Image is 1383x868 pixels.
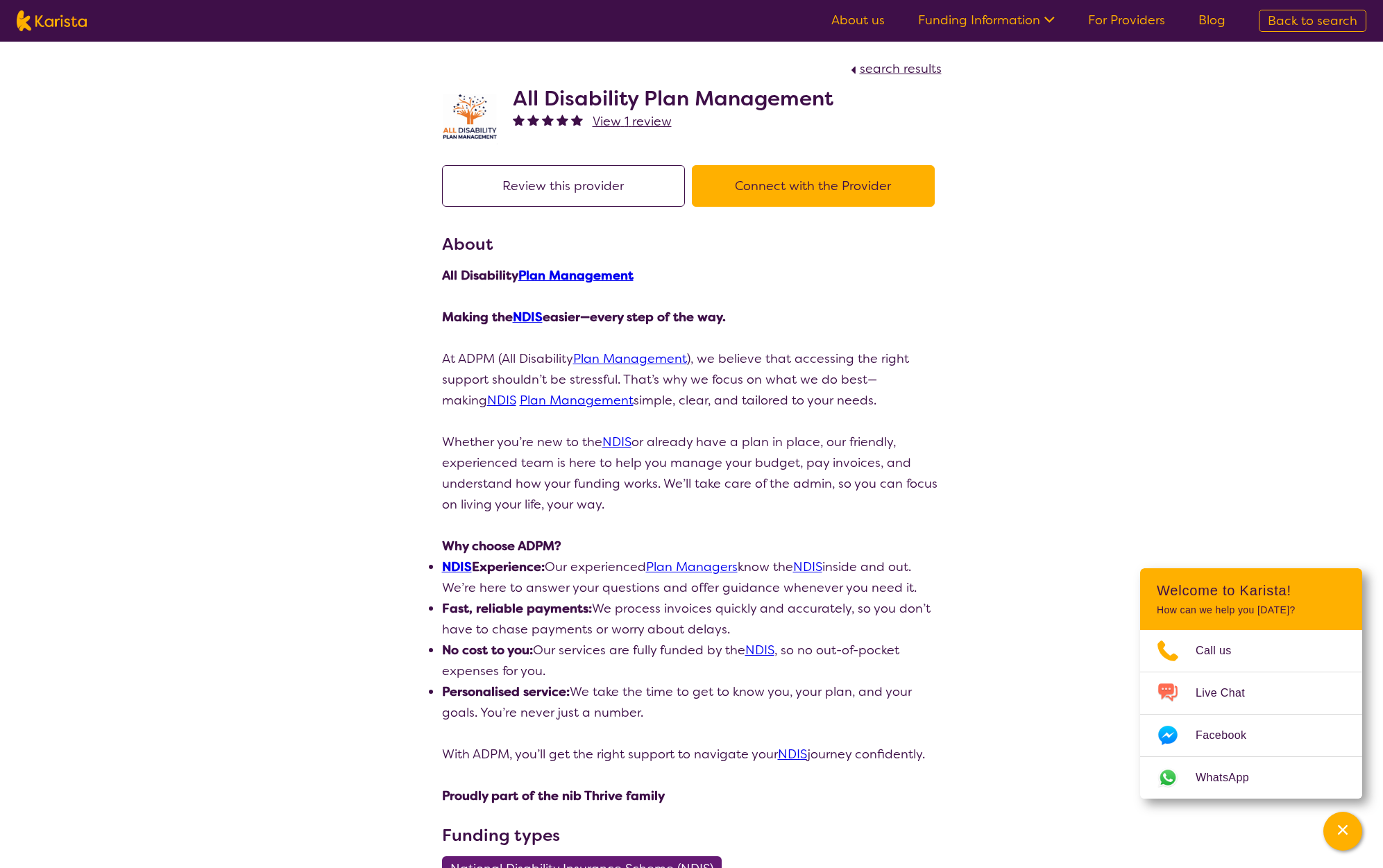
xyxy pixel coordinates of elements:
a: NDIS [487,392,516,409]
img: fullstar [571,114,583,126]
a: Connect with the Provider [692,178,942,194]
li: We process invoices quickly and accurately, so you don’t have to chase payments or worry about de... [442,598,942,640]
img: Karista logo [17,10,87,31]
a: NDIS [778,746,807,763]
li: We take the time to get to know you, your plan, and your goals. You’re never just a number. [442,681,942,723]
span: Live Chat [1196,683,1262,704]
h2: All Disability Plan Management [513,86,833,111]
strong: Personalised service: [442,683,570,700]
strong: Why choose ADPM? [442,538,561,554]
p: With ADPM, you’ll get the right support to navigate your journey confidently. [442,744,942,765]
p: At ADPM (All Disability ), we believe that accessing the right support shouldn’t be stressful. Th... [442,348,942,411]
a: NDIS [602,434,631,450]
strong: Fast, reliable payments: [442,600,592,617]
a: Plan Managers [646,559,738,575]
p: How can we help you [DATE]? [1157,604,1346,616]
a: NDIS [513,309,543,325]
ul: Choose channel [1140,630,1362,799]
span: Facebook [1196,725,1263,746]
h3: Funding types [442,823,942,848]
li: Our experienced know the inside and out. We’re here to answer your questions and offer guidance w... [442,556,942,598]
strong: No cost to you: [442,642,533,658]
a: About us [831,12,885,28]
li: Our services are fully funded by the , so no out-of-pocket expenses for you. [442,640,942,681]
button: Channel Menu [1323,812,1362,851]
a: NDIS [745,642,774,658]
a: Blog [1198,12,1225,28]
h3: About [442,232,942,257]
a: View 1 review [593,111,672,132]
a: Web link opens in a new tab. [1140,757,1362,799]
a: NDIS [793,559,822,575]
img: fullstar [557,114,568,126]
a: Plan Management [518,267,634,284]
img: at5vqv0lot2lggohlylh.jpg [442,90,498,144]
button: Connect with the Provider [692,165,935,207]
button: Review this provider [442,165,685,207]
h2: Welcome to Karista! [1157,582,1346,599]
img: fullstar [527,114,539,126]
img: fullstar [542,114,554,126]
span: Back to search [1268,12,1357,29]
a: Plan Management [573,350,687,367]
strong: All Disability [442,267,634,284]
strong: Experience: [442,559,545,575]
a: Back to search [1259,10,1366,32]
strong: Making the easier—every step of the way. [442,309,726,325]
a: NDIS [442,559,472,575]
a: For Providers [1088,12,1165,28]
span: Call us [1196,640,1248,661]
a: Plan Management [520,392,634,409]
a: Funding Information [918,12,1055,28]
div: Channel Menu [1140,568,1362,799]
img: fullstar [513,114,525,126]
p: Whether you’re new to the or already have a plan in place, our friendly, experienced team is here... [442,432,942,515]
span: search results [860,60,942,77]
strong: Proudly part of the nib Thrive family [442,788,665,804]
span: WhatsApp [1196,767,1266,788]
span: View 1 review [593,113,672,130]
a: search results [847,60,942,77]
a: Review this provider [442,178,692,194]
